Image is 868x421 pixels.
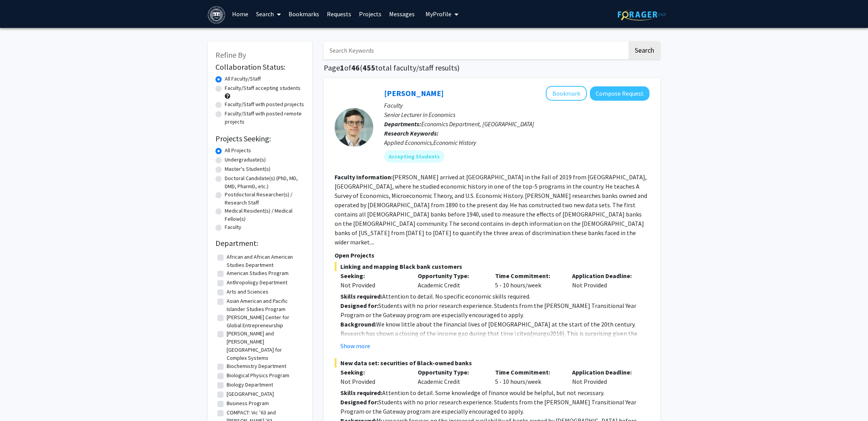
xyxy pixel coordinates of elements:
[227,297,302,313] label: Asian American and Pacific Islander Studies Program
[225,174,304,191] label: Doctoral Candidate(s) (PhD, MD, DMD, PharmD, etc.)
[566,271,644,290] div: Not Provided
[225,84,301,92] label: Faculty/Staff accepting students
[618,9,666,21] img: ForagerOne Logo
[340,302,378,309] strong: Designed for:
[495,368,561,377] p: Time Commitment:
[215,62,304,72] h2: Collaboration Status:
[418,271,484,280] p: Opportunity Type:
[215,134,304,143] h2: Projects Seeking:
[489,368,567,386] div: 5 - 10 hours/week
[340,397,649,416] p: Students with no prior research experience. Students from the [PERSON_NAME] Transitional Year Pro...
[340,320,649,366] p: We know little about the financial lives of [DEMOGRAPHIC_DATA] at the start of the 20th century. ...
[335,251,649,260] p: Open Projects
[227,371,289,380] label: Biological Physics Program
[335,358,649,368] span: New data set: securities of Black-owned banks
[227,278,287,287] label: Anthropology Department
[572,368,638,377] p: Application Deadline:
[227,381,273,389] label: Biology Department
[362,63,375,72] span: 455
[384,120,421,128] b: Departments:
[340,292,382,300] strong: Skills required:
[384,138,649,147] div: Applied Economics,Economic History
[629,41,660,59] button: Search
[225,146,251,155] label: All Projects
[227,288,268,296] label: Arts and Sciences
[340,320,376,328] strong: Background:
[418,368,484,377] p: Opportunity Type:
[225,191,304,207] label: Postdoctoral Researcher(s) / Research Staff
[351,63,360,72] span: 46
[489,271,567,290] div: 5 - 10 hours/week
[227,390,274,398] label: [GEOGRAPHIC_DATA]
[546,86,587,101] button: Add Geoff Clarke to Bookmarks
[340,292,649,301] p: Attention to detail. No specific economic skills required.
[227,313,302,330] label: [PERSON_NAME] Center for Global Entrepreneurship
[285,0,323,27] a: Bookmarks
[225,223,241,231] label: Faculty
[225,100,304,108] label: Faculty/Staff with posted projects
[340,388,649,397] p: Attention to detail. Some knowledge of finance would be helpful, but not necessary.
[384,110,649,119] p: Senior Lecturer in Economics
[340,271,406,280] p: Seeking:
[323,0,355,27] a: Requests
[215,239,304,248] h2: Department:
[340,377,406,386] div: Not Provided
[227,253,302,269] label: African and African American Studies Department
[340,301,649,320] p: Students with no prior research experience. Students from the [PERSON_NAME] Transitional Year Pro...
[340,368,406,377] p: Seeking:
[335,262,649,271] span: Linking and mapping Black bank customers
[225,75,261,83] label: All Faculty/Staff
[227,399,269,407] label: Business Program
[335,173,647,246] fg-read-more: [PERSON_NAME] arrived at [GEOGRAPHIC_DATA] in the Fall of 2019 from [GEOGRAPHIC_DATA], [GEOGRAPHI...
[384,129,439,137] b: Research Keywords:
[227,269,289,277] label: American Studies Program
[228,0,252,27] a: Home
[227,330,302,362] label: [PERSON_NAME] and [PERSON_NAME][GEOGRAPHIC_DATA] for Complex Systems
[572,271,638,280] p: Application Deadline:
[252,0,285,27] a: Search
[335,173,393,181] b: Faculty Information:
[340,280,406,290] div: Not Provided
[225,156,266,164] label: Undergraduate(s)
[340,398,378,406] strong: Designed for:
[225,110,304,126] label: Faculty/Staff with posted remote projects
[384,150,444,163] mat-chip: Accepting Students
[384,101,649,110] p: Faculty
[215,50,246,60] span: Refine By
[412,368,489,386] div: Academic Credit
[590,86,649,101] button: Compose Request to Geoff Clarke
[421,120,534,128] span: Economics Department, [GEOGRAPHIC_DATA]
[566,368,644,386] div: Not Provided
[208,6,225,24] img: Brandeis University Logo
[324,63,660,72] h1: Page of ( total faculty/staff results)
[225,207,304,223] label: Medical Resident(s) / Medical Fellow(s)
[324,41,627,59] input: Search Keywords
[340,63,344,72] span: 1
[225,165,270,173] label: Master's Student(s)
[6,386,33,415] iframe: Chat
[425,10,451,18] span: My Profile
[412,271,489,290] div: Academic Credit
[384,88,444,98] a: [PERSON_NAME]
[227,362,286,370] label: Biochemistry Department
[495,271,561,280] p: Time Commitment:
[355,0,385,27] a: Projects
[340,341,370,351] button: Show more
[340,389,382,397] strong: Skills required:
[385,0,419,27] a: Messages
